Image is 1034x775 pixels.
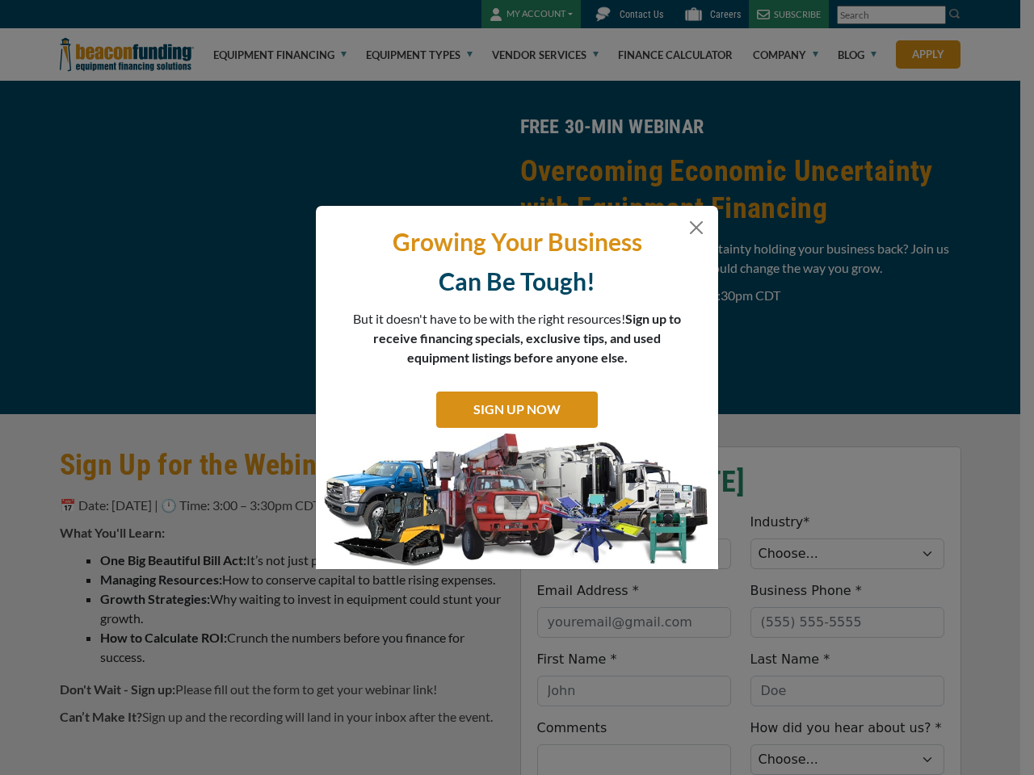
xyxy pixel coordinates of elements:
[436,392,598,428] a: SIGN UP NOW
[373,311,681,365] span: Sign up to receive financing specials, exclusive tips, and used equipment listings before anyone ...
[687,218,706,237] button: Close
[352,309,682,367] p: But it doesn't have to be with the right resources!
[316,432,718,569] img: subscribe-modal.jpg
[328,226,706,258] p: Growing Your Business
[328,266,706,297] p: Can Be Tough!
